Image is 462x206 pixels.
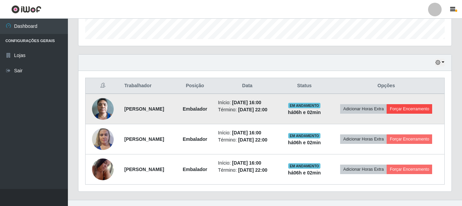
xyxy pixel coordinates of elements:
th: Status [281,78,328,94]
span: EM ANDAMENTO [288,103,320,108]
time: [DATE] 16:00 [232,130,261,135]
span: EM ANDAMENTO [288,163,320,169]
li: Término: [218,136,276,144]
strong: [PERSON_NAME] [124,106,164,112]
button: Forçar Encerramento [387,104,432,114]
li: Início: [218,129,276,136]
button: Adicionar Horas Extra [340,134,387,144]
strong: há 06 h e 02 min [288,170,321,175]
time: [DATE] 22:00 [238,137,267,143]
th: Opções [328,78,445,94]
li: Início: [218,160,276,167]
strong: Embalador [183,167,207,172]
img: 1720641166740.jpeg [92,94,114,123]
span: EM ANDAMENTO [288,133,320,138]
time: [DATE] 22:00 [238,107,267,112]
button: Adicionar Horas Extra [340,104,387,114]
time: [DATE] 22:00 [238,167,267,173]
button: Adicionar Horas Extra [340,165,387,174]
strong: Embalador [183,106,207,112]
button: Forçar Encerramento [387,134,432,144]
img: CoreUI Logo [11,5,41,14]
button: Forçar Encerramento [387,165,432,174]
th: Posição [176,78,214,94]
li: Término: [218,106,276,113]
strong: [PERSON_NAME] [124,167,164,172]
th: Trabalhador [120,78,176,94]
strong: há 06 h e 02 min [288,140,321,145]
th: Data [214,78,280,94]
strong: há 06 h e 02 min [288,110,321,115]
time: [DATE] 16:00 [232,160,261,166]
time: [DATE] 16:00 [232,100,261,105]
strong: Embalador [183,136,207,142]
li: Término: [218,167,276,174]
img: 1752868236583.jpeg [92,125,114,153]
li: Início: [218,99,276,106]
img: 1748017465094.jpeg [92,155,114,184]
strong: [PERSON_NAME] [124,136,164,142]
